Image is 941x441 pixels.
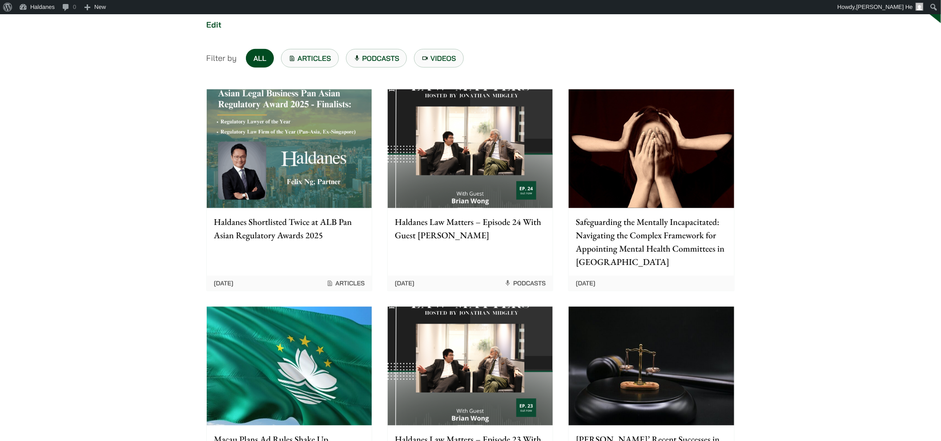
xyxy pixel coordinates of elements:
[214,215,365,242] p: Haldanes Shortlisted Twice at ALB Pan Asian Regulatory Awards 2025
[206,52,237,64] span: Filter by
[576,279,595,287] time: [DATE]
[504,279,546,287] span: Podcasts
[857,4,913,10] span: [PERSON_NAME] He
[414,49,464,68] a: Videos
[206,20,221,30] a: Edit
[576,215,727,269] p: Safeguarding the Mentally Incapacitated: Navigating the Complex Framework for Appointing Mental H...
[214,279,233,287] time: [DATE]
[568,89,734,291] a: Safeguarding the Mentally Incapacitated: Navigating the Complex Framework for Appointing Mental H...
[387,89,553,291] a: Haldanes Law Matters – Episode 24 With Guest [PERSON_NAME] [DATE] Podcasts
[246,49,274,68] a: All
[326,279,365,287] span: Articles
[346,49,407,68] a: Podcasts
[395,215,546,242] p: Haldanes Law Matters – Episode 24 With Guest [PERSON_NAME]
[206,89,372,291] a: Haldanes Shortlisted Twice at ALB Pan Asian Regulatory Awards 2025 [DATE] Articles
[281,49,339,68] a: Articles
[395,279,414,287] time: [DATE]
